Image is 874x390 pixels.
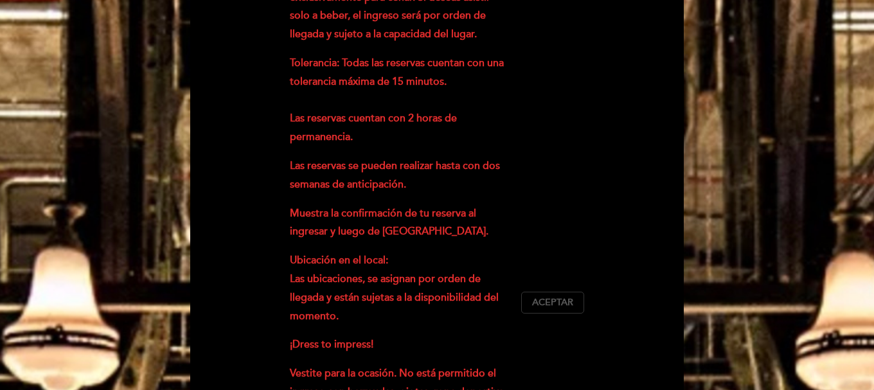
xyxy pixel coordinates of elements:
span: Muestra la confirmación de tu reserva al ingresar y luego de [GEOGRAPHIC_DATA]. [290,207,488,238]
span: Las reservas se pueden realizar hasta con dos semanas de anticipación. [290,159,500,191]
strong: Ubicación en el local: [290,254,388,267]
span: Tolerancia: Todas las reservas cuentan con una tolerancia máxima de 15 minutos. Las reservas cuen... [290,57,504,143]
span: Las ubicaciones, se asignan por orden de llegada y están sujetas a la disponibilidad del momento. [290,272,499,323]
span: Aceptar [532,296,573,310]
strong: ¡Dress to impress! [290,338,373,351]
button: Aceptar [521,292,584,314]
